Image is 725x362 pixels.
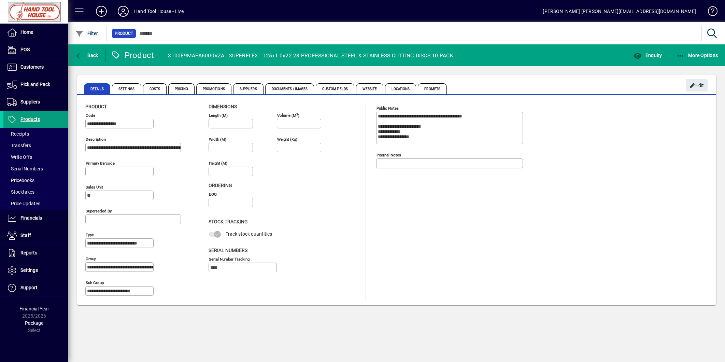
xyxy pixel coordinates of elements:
[112,83,141,94] span: Settings
[543,6,696,17] div: [PERSON_NAME] [PERSON_NAME][EMAIL_ADDRESS][DOMAIN_NAME]
[74,27,100,40] button: Filter
[3,279,68,296] a: Support
[3,41,68,58] a: POS
[74,49,100,61] button: Back
[20,47,30,52] span: POS
[3,227,68,244] a: Staff
[209,161,227,166] mat-label: Height (m)
[112,5,134,17] button: Profile
[7,143,31,148] span: Transfers
[168,50,453,61] div: 3100E9MAFA6000VZA - SUPERFLEX - 125x1.0x22.23 PROFESSIONAL STEEL & STAINLESS CUTTING DISCS 10 PACK
[20,82,50,87] span: Pick and Pack
[632,49,664,61] button: Enquiry
[196,83,231,94] span: Promotions
[85,104,107,109] span: Product
[385,83,416,94] span: Locations
[296,112,298,116] sup: 3
[75,53,98,58] span: Back
[7,189,34,195] span: Stocktakes
[703,1,716,24] a: Knowledge Base
[3,94,68,111] a: Suppliers
[20,267,38,273] span: Settings
[277,113,299,118] mat-label: Volume (m )
[111,50,154,61] div: Product
[75,31,98,36] span: Filter
[209,183,232,188] span: Ordering
[25,320,43,326] span: Package
[356,83,384,94] span: Website
[86,113,95,118] mat-label: Code
[134,6,184,17] div: Hand Tool House - Live
[115,30,133,37] span: Product
[20,250,37,255] span: Reports
[86,137,106,142] mat-label: Description
[19,306,49,311] span: Financial Year
[3,163,68,175] a: Serial Numbers
[418,83,447,94] span: Prompts
[90,5,112,17] button: Add
[316,83,354,94] span: Custom Fields
[20,116,40,122] span: Products
[86,185,103,190] mat-label: Sales unit
[86,209,112,213] mat-label: Superseded by
[3,198,68,209] a: Price Updates
[209,248,247,253] span: Serial Numbers
[376,153,401,157] mat-label: Internal Notes
[209,137,226,142] mat-label: Width (m)
[86,161,115,166] mat-label: Primary barcode
[233,83,264,94] span: Suppliers
[265,83,314,94] span: Documents / Images
[7,166,43,171] span: Serial Numbers
[3,210,68,227] a: Financials
[20,233,31,238] span: Staff
[7,201,40,206] span: Price Updates
[634,53,662,58] span: Enquiry
[277,137,297,142] mat-label: Weight (Kg)
[86,233,94,237] mat-label: Type
[3,175,68,186] a: Pricebooks
[3,245,68,262] a: Reports
[3,128,68,140] a: Receipts
[3,140,68,151] a: Transfers
[7,178,34,183] span: Pricebooks
[226,231,272,237] span: Track stock quantities
[376,106,399,111] mat-label: Public Notes
[209,113,228,118] mat-label: Length (m)
[84,83,110,94] span: Details
[690,80,704,91] span: Edit
[209,219,248,224] span: Stock Tracking
[3,262,68,279] a: Settings
[20,64,44,70] span: Customers
[3,76,68,93] a: Pick and Pack
[68,49,106,61] app-page-header-button: Back
[3,59,68,76] a: Customers
[3,151,68,163] a: Write Offs
[20,215,42,221] span: Financials
[677,53,718,58] span: More Options
[168,83,195,94] span: Pricing
[209,256,250,261] mat-label: Serial Number tracking
[86,256,96,261] mat-label: Group
[20,99,40,105] span: Suppliers
[3,186,68,198] a: Stocktakes
[686,79,708,92] button: Edit
[20,285,38,290] span: Support
[209,104,237,109] span: Dimensions
[675,49,720,61] button: More Options
[209,192,217,197] mat-label: EOQ
[143,83,167,94] span: Costs
[3,24,68,41] a: Home
[20,29,33,35] span: Home
[7,154,32,160] span: Write Offs
[7,131,29,137] span: Receipts
[86,280,104,285] mat-label: Sub group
